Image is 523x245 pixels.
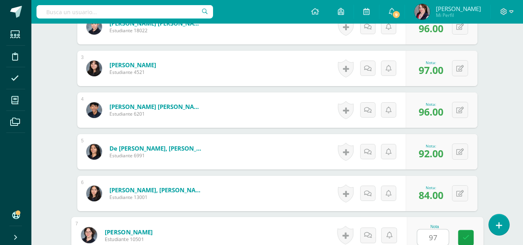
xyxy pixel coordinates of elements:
[419,63,443,77] span: 97.00
[419,101,443,107] div: Nota:
[104,228,153,236] a: [PERSON_NAME]
[109,103,204,111] a: [PERSON_NAME] [PERSON_NAME]
[419,105,443,118] span: 96.00
[419,185,443,190] div: Nota:
[419,188,443,202] span: 84.00
[81,227,97,243] img: 8d13715c9ddf608dc06e65ce0bcc374e.png
[86,102,102,118] img: 114465c4610b8704abefd27770cee4b6.png
[104,236,153,243] span: Estudiante 10501
[436,5,481,13] span: [PERSON_NAME]
[419,147,443,160] span: 92.00
[109,186,204,194] a: [PERSON_NAME], [PERSON_NAME]
[392,10,401,19] span: 9
[86,144,102,160] img: 052a2ce7d32b897775d2b8c12b55569e.png
[109,152,204,159] span: Estudiante 6991
[109,144,204,152] a: De [PERSON_NAME], [PERSON_NAME]
[109,69,156,76] span: Estudiante 4521
[86,19,102,35] img: 304d5b1c67bd608131a7673bfd7614bc.png
[436,12,481,18] span: Mi Perfil
[414,4,430,20] img: 256fac8282a297643e415d3697adb7c8.png
[417,225,452,229] div: Nota
[109,27,204,34] span: Estudiante 18022
[419,60,443,65] div: Nota:
[86,61,102,76] img: 7de273724334d18f893024ffcbbd66c7.png
[86,186,102,201] img: e5c705e52a8ddf85ed9df4af02a83419.png
[419,22,443,35] span: 96.00
[109,194,204,201] span: Estudiante 13001
[109,111,204,117] span: Estudiante 6201
[36,5,213,18] input: Busca un usuario...
[109,61,156,69] a: [PERSON_NAME]
[419,143,443,149] div: Nota:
